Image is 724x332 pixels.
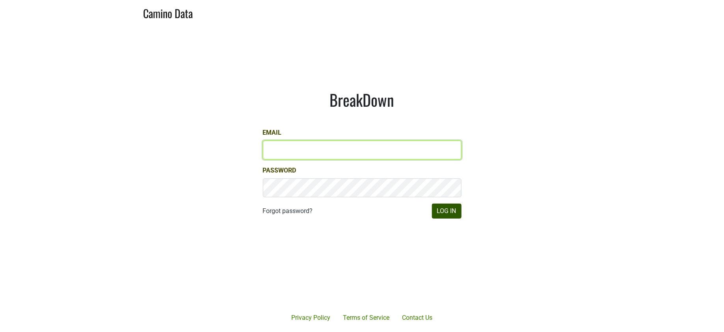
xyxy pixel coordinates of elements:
a: Privacy Policy [285,310,337,326]
a: Contact Us [396,310,439,326]
label: Email [263,128,282,137]
a: Camino Data [143,3,193,22]
a: Terms of Service [337,310,396,326]
a: Forgot password? [263,206,313,216]
button: Log In [432,204,462,219]
h1: BreakDown [263,90,462,109]
label: Password [263,166,296,175]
